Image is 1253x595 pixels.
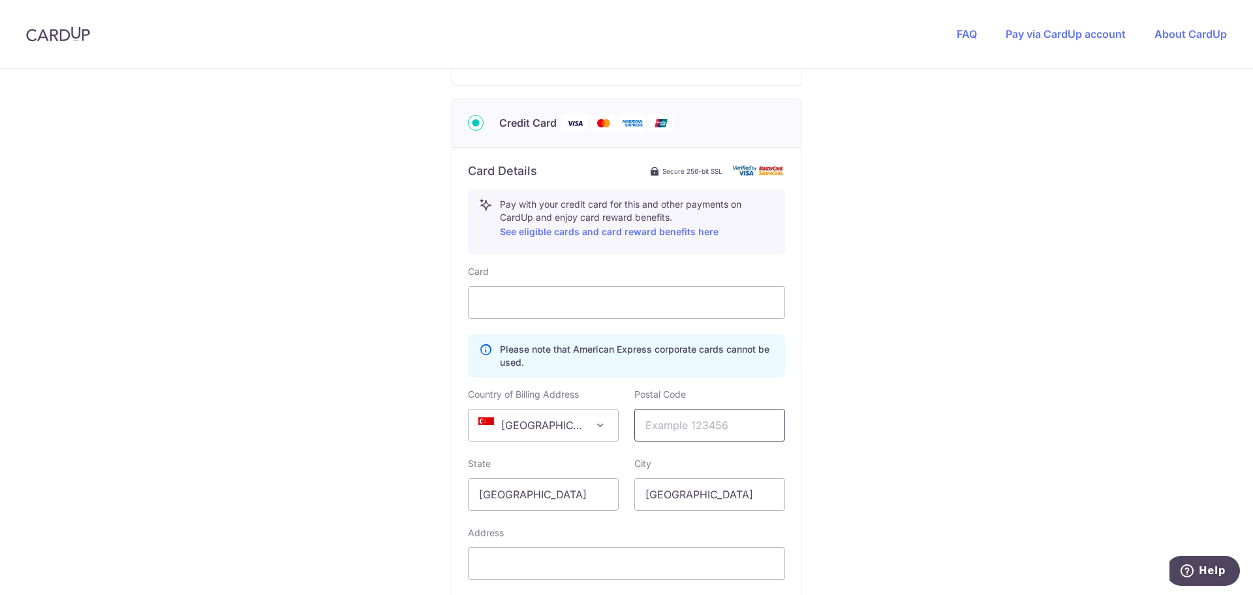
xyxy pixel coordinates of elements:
img: CardUp [26,26,90,42]
span: Singapore [468,409,619,442]
label: Address [468,526,504,539]
label: Country of Billing Address [468,388,579,401]
img: American Express [619,115,645,131]
label: State [468,457,491,470]
span: Secure 256-bit SSL [662,166,722,176]
label: Postal Code [634,388,686,401]
iframe: Opens a widget where you can find more information [1169,556,1240,588]
a: FAQ [957,27,977,40]
a: About CardUp [1154,27,1227,40]
label: City [634,457,651,470]
img: Mastercard [591,115,617,131]
span: Singapore [469,410,618,441]
span: Credit Card [499,115,557,131]
img: Union Pay [648,115,674,131]
a: Pay via CardUp account [1006,27,1126,40]
img: Visa [562,115,588,131]
iframe: Secure card payment input frame [479,295,774,310]
img: card secure [733,165,785,176]
input: Example 123456 [634,409,785,442]
p: Pay with your credit card for this and other payments on CardUp and enjoy card reward benefits. [500,198,774,240]
div: Credit Card Visa Mastercard American Express Union Pay [468,115,785,131]
a: See eligible cards and card reward benefits here [500,226,719,237]
p: Please note that American Express corporate cards cannot be used. [500,343,774,369]
h6: Card Details [468,163,537,179]
label: Card [468,265,489,278]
